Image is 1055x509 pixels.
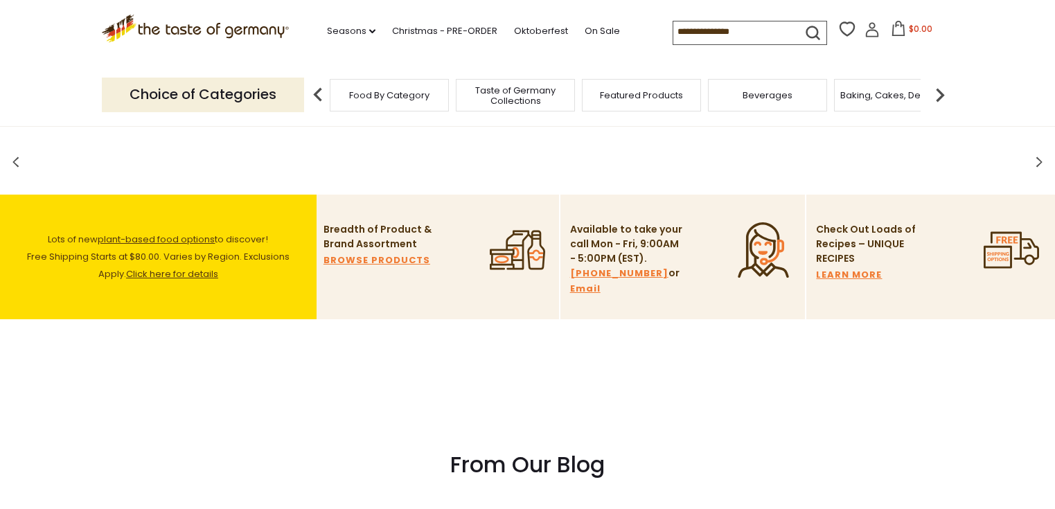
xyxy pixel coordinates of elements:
a: Featured Products [600,90,683,100]
a: Seasons [327,24,375,39]
a: Taste of Germany Collections [460,85,571,106]
a: LEARN MORE [816,267,882,283]
a: Food By Category [349,90,429,100]
a: Email [570,281,601,296]
span: Lots of new to discover! Free Shipping Starts at $80.00. Varies by Region. Exclusions Apply. [27,233,290,280]
button: $0.00 [883,21,941,42]
p: Check Out Loads of Recipes – UNIQUE RECIPES [816,222,916,266]
a: On Sale [585,24,620,39]
a: Beverages [743,90,792,100]
img: previous arrow [304,81,332,109]
a: Baking, Cakes, Desserts [840,90,948,100]
span: $0.00 [909,23,932,35]
a: [PHONE_NUMBER] [570,266,668,281]
a: plant-based food options [98,233,215,246]
a: BROWSE PRODUCTS [323,253,430,268]
img: next arrow [926,81,954,109]
p: Choice of Categories [102,78,304,111]
a: Christmas - PRE-ORDER [392,24,497,39]
a: Click here for details [126,267,218,280]
p: Breadth of Product & Brand Assortment [323,222,438,251]
a: Oktoberfest [514,24,568,39]
h3: From Our Blog [112,451,943,479]
p: Available to take your call Mon - Fri, 9:00AM - 5:00PM (EST). or [570,222,684,296]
